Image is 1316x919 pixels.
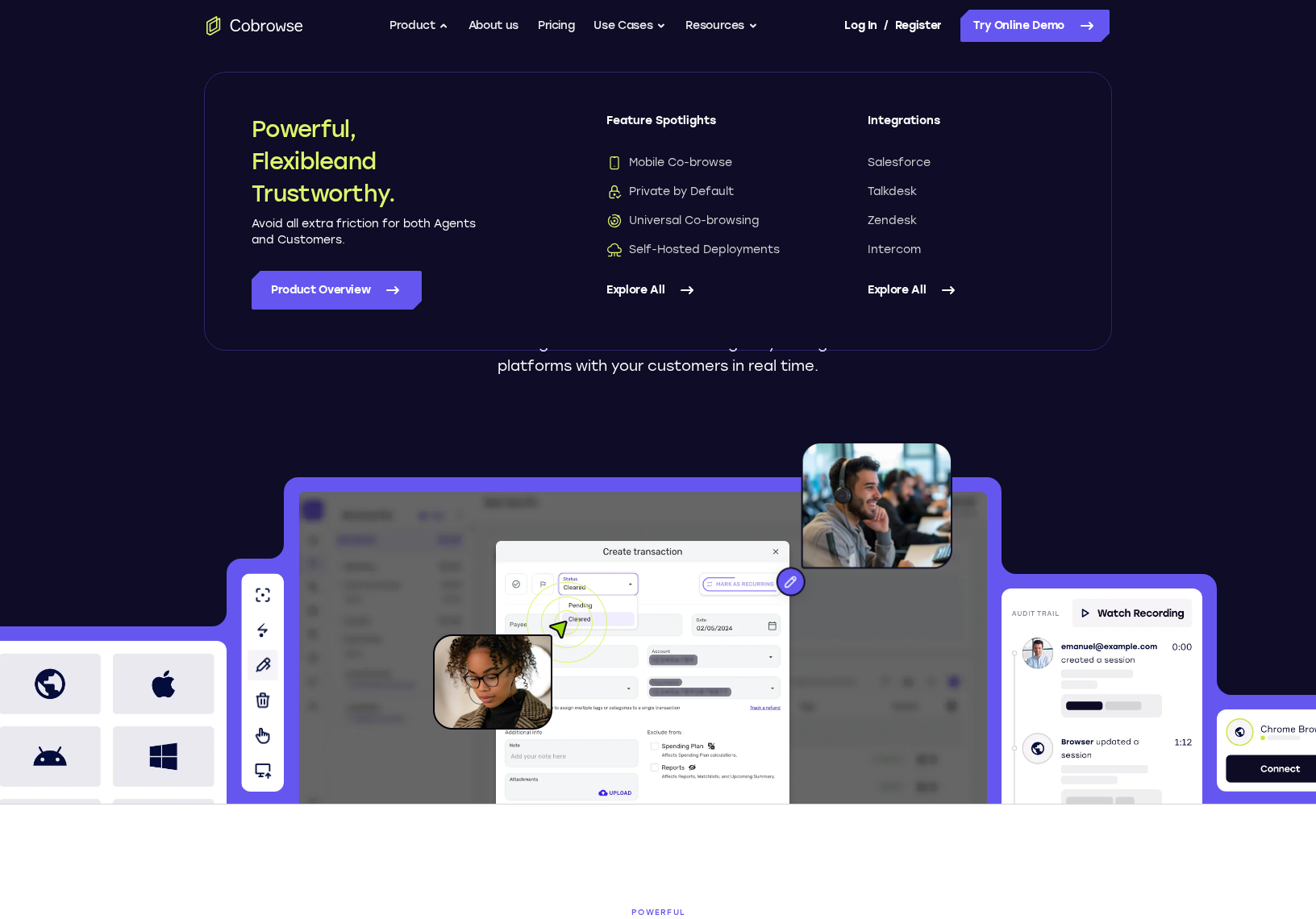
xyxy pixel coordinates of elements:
a: Product Overview [252,271,422,310]
a: About us [469,10,518,42]
a: Trustworthy [821,129,1110,181]
span: Salesforce [868,155,931,171]
a: Pricing [538,10,575,42]
img: Private by Default [606,184,623,200]
span: Universal Co-browsing [606,213,759,229]
a: Go to the home page [206,16,303,35]
a: Salesforce [868,155,1064,171]
span: Self-Hosted Deployments [606,242,780,258]
img: A customer holding their phone [433,582,607,730]
img: Audit trail [1002,588,1202,804]
button: Use Cases [593,10,666,42]
span: Intercom [868,242,921,258]
a: Explore All [868,271,1064,310]
span: Talkdesk [868,184,917,200]
p: Avoid all extra friction for both Agents and Customers. [252,216,477,248]
a: Private by DefaultPrivate by Default [606,184,803,200]
a: Log In [844,10,877,42]
a: Self-Hosted DeploymentsSelf-Hosted Deployments [606,242,803,258]
a: Try Online Demo [960,10,1110,42]
img: Universal Co-browsing [606,213,623,229]
span: Private by Default [606,184,734,200]
a: Explore All [606,271,803,310]
a: Zendesk [868,213,1064,229]
a: Intercom [868,242,1064,258]
img: Device info with connect button [1217,709,1316,792]
a: Universal Co-browsingUniversal Co-browsing [606,213,803,229]
img: Mobile Co-browse [606,155,623,171]
img: An agent with a headset [702,442,952,613]
span: Integrations [868,113,1064,142]
a: Register [895,10,942,42]
span: Zendesk [868,213,917,229]
span: Feature Spotlights [606,113,803,142]
img: Blurry app dashboard [298,492,988,804]
img: Agent and customer interacting during a co-browsing session [489,538,796,804]
button: Resources [685,10,758,42]
span: Powerful [348,908,968,917]
a: Mobile Co-browseMobile Co-browse [606,155,803,171]
button: Product [389,10,449,42]
a: Talkdesk [868,184,1064,200]
span: Mobile Co-browse [606,155,732,171]
span: / [884,16,889,35]
h2: Powerful, Flexible and Trustworthy. [252,113,477,210]
img: Agent tools [241,573,284,792]
img: Self-Hosted Deployments [606,242,623,258]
